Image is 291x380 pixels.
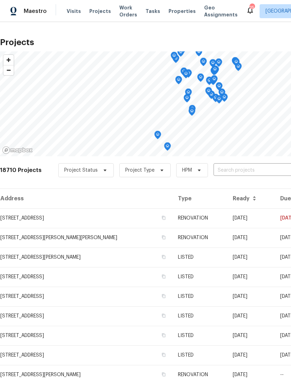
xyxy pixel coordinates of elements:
div: Map marker [175,76,182,87]
td: [DATE] [227,228,275,248]
span: Project Status [64,167,98,174]
div: Map marker [180,67,187,78]
th: Ready [227,189,275,208]
div: Map marker [200,58,207,69]
button: Copy Address [161,215,167,221]
div: Map marker [185,69,192,80]
td: RENOVATION [172,208,227,228]
td: LISTED [172,267,227,287]
div: Map marker [216,95,223,106]
button: Zoom in [3,55,14,65]
button: Copy Address [161,234,167,241]
td: [DATE] [227,248,275,267]
div: Map marker [232,57,239,68]
div: Map marker [210,67,217,78]
div: Map marker [211,75,218,86]
div: Map marker [195,48,202,59]
div: Map marker [182,70,189,81]
div: Map marker [188,107,195,118]
td: LISTED [172,306,227,326]
td: LISTED [172,248,227,267]
td: LISTED [172,287,227,306]
div: Map marker [211,65,218,76]
div: Map marker [221,93,228,104]
div: Map marker [164,142,171,153]
td: LISTED [172,345,227,365]
div: Map marker [216,82,223,93]
div: Map marker [210,77,217,87]
div: Map marker [206,77,213,87]
div: Map marker [209,59,216,70]
button: Copy Address [161,293,167,299]
span: Geo Assignments [204,4,238,18]
div: Map marker [205,87,212,98]
span: Work Orders [119,4,137,18]
td: [DATE] [227,208,275,228]
button: Copy Address [161,254,167,260]
button: Copy Address [161,273,167,280]
td: [DATE] [227,267,275,287]
div: 35 [249,4,254,11]
div: Map marker [215,58,222,69]
div: Map marker [189,105,196,116]
td: [DATE] [227,306,275,326]
div: Map marker [233,58,240,69]
div: Map marker [197,73,204,84]
div: Map marker [185,88,192,99]
td: [DATE] [227,345,275,365]
span: HPM [182,167,192,174]
div: Map marker [154,131,161,142]
a: Mapbox homepage [2,146,33,154]
span: Project Type [125,167,155,174]
button: Zoom out [3,65,14,75]
span: Maestro [24,8,47,15]
td: LISTED [172,326,227,345]
span: Tasks [145,9,160,14]
span: Projects [89,8,111,15]
div: Map marker [184,94,191,105]
span: Visits [67,8,81,15]
td: RENOVATION [172,228,227,248]
td: [DATE] [227,326,275,345]
div: Map marker [212,94,219,105]
th: Type [172,189,227,208]
div: Map marker [171,52,178,63]
button: Copy Address [161,332,167,338]
button: Copy Address [161,371,167,378]
button: Copy Address [161,352,167,358]
span: Properties [169,8,196,15]
td: [DATE] [227,287,275,306]
button: Copy Address [161,313,167,319]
